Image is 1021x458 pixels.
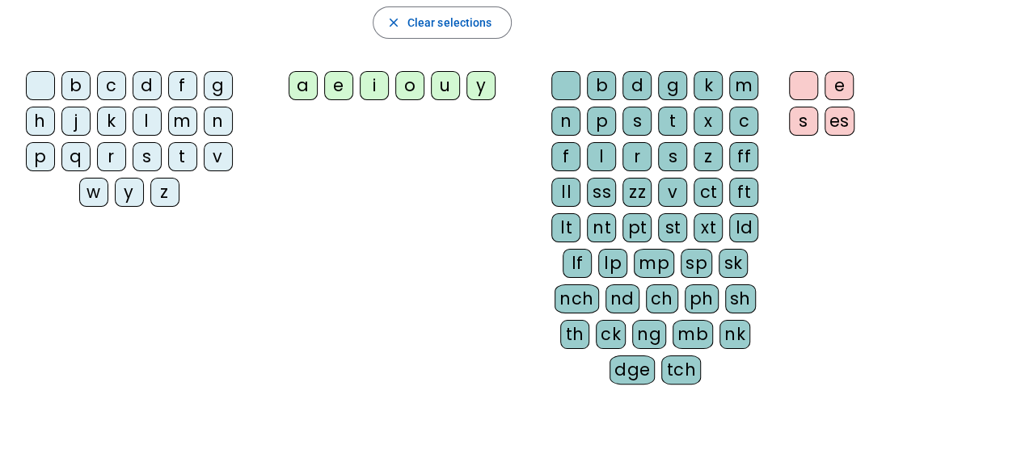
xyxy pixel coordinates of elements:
[719,320,750,349] div: nk
[79,178,108,207] div: w
[622,71,652,100] div: d
[360,71,389,100] div: i
[658,71,687,100] div: g
[407,13,492,32] span: Clear selections
[694,71,723,100] div: k
[551,107,580,136] div: n
[61,71,91,100] div: b
[587,142,616,171] div: l
[685,284,719,313] div: ph
[729,107,758,136] div: c
[729,71,758,100] div: m
[587,107,616,136] div: p
[97,107,126,136] div: k
[324,71,353,100] div: e
[729,213,758,242] div: ld
[466,71,496,100] div: y
[395,71,424,100] div: o
[596,320,626,349] div: ck
[789,107,818,136] div: s
[204,107,233,136] div: n
[563,249,592,278] div: lf
[694,213,723,242] div: xt
[551,178,580,207] div: ll
[150,178,179,207] div: z
[658,107,687,136] div: t
[658,142,687,171] div: s
[115,178,144,207] div: y
[632,320,666,349] div: ng
[825,107,854,136] div: es
[587,178,616,207] div: ss
[97,71,126,100] div: c
[61,107,91,136] div: j
[622,107,652,136] div: s
[289,71,318,100] div: a
[133,71,162,100] div: d
[373,6,513,39] button: Clear selections
[133,107,162,136] div: l
[694,107,723,136] div: x
[673,320,713,349] div: mb
[729,142,758,171] div: ff
[729,178,758,207] div: ft
[634,249,674,278] div: mp
[605,284,639,313] div: nd
[622,142,652,171] div: r
[431,71,460,100] div: u
[719,249,748,278] div: sk
[587,213,616,242] div: nt
[681,249,712,278] div: sp
[560,320,589,349] div: th
[622,213,652,242] div: pt
[598,249,627,278] div: lp
[61,142,91,171] div: q
[386,15,401,30] mat-icon: close
[26,107,55,136] div: h
[97,142,126,171] div: r
[555,284,599,313] div: nch
[610,355,656,384] div: dge
[551,213,580,242] div: lt
[646,284,678,313] div: ch
[168,107,197,136] div: m
[587,71,616,100] div: b
[204,142,233,171] div: v
[658,178,687,207] div: v
[661,355,701,384] div: tch
[133,142,162,171] div: s
[622,178,652,207] div: zz
[26,142,55,171] div: p
[168,71,197,100] div: f
[694,142,723,171] div: z
[168,142,197,171] div: t
[551,142,580,171] div: f
[725,284,756,313] div: sh
[204,71,233,100] div: g
[658,213,687,242] div: st
[694,178,723,207] div: ct
[825,71,854,100] div: e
